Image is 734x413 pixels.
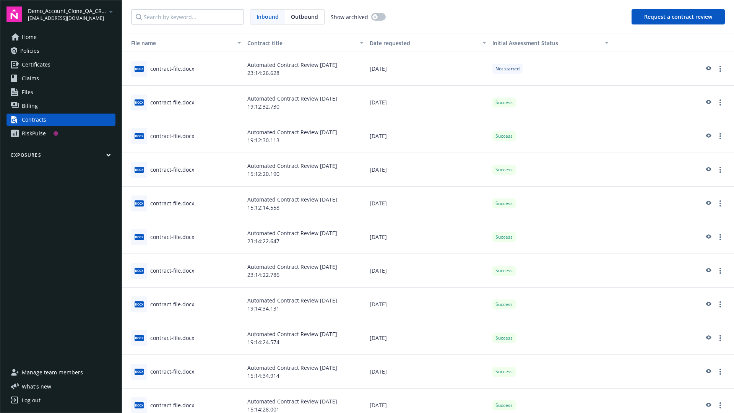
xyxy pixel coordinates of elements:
div: Automated Contract Review [DATE] 15:14:34.914 [244,355,367,389]
span: What ' s new [22,382,51,390]
div: [DATE] [367,254,489,288]
span: Success [495,234,513,241]
a: more [716,300,725,309]
span: docx [135,167,144,172]
a: preview [703,401,713,410]
div: Date requested [370,39,477,47]
a: preview [703,266,713,275]
span: Files [22,86,33,98]
div: contract-file.docx [150,166,194,174]
button: Demo_Account_Clone_QA_CR_Tests_Prospect[EMAIL_ADDRESS][DOMAIN_NAME]arrowDropDown [28,7,115,22]
a: preview [703,64,713,73]
span: Outbound [285,10,324,24]
div: [DATE] [367,86,489,119]
span: Inbound [250,10,285,24]
a: Claims [6,72,115,85]
div: [DATE] [367,220,489,254]
a: preview [703,199,713,208]
div: Automated Contract Review [DATE] 15:12:14.558 [244,187,367,220]
span: Success [495,402,513,409]
a: RiskPulse [6,127,115,140]
button: Date requested [367,34,489,52]
div: Toggle SortBy [492,39,600,47]
button: Request a contract review [632,9,725,24]
span: Success [495,200,513,207]
a: Home [6,31,115,43]
span: docx [135,133,144,139]
span: Demo_Account_Clone_QA_CR_Tests_Prospect [28,7,106,15]
div: Automated Contract Review [DATE] 19:12:30.113 [244,119,367,153]
div: Automated Contract Review [DATE] 23:14:26.628 [244,52,367,86]
button: Exposures [6,152,115,161]
span: Policies [20,45,39,57]
span: docx [135,200,144,206]
span: docx [135,234,144,240]
a: more [716,367,725,376]
span: Initial Assessment Status [492,39,558,47]
div: contract-file.docx [150,300,194,308]
span: docx [135,335,144,341]
a: Manage team members [6,366,115,379]
div: [DATE] [367,187,489,220]
div: Automated Contract Review [DATE] 15:12:20.190 [244,153,367,187]
a: Files [6,86,115,98]
div: Automated Contract Review [DATE] 23:14:22.786 [244,254,367,288]
a: Contracts [6,114,115,126]
span: Claims [22,72,39,85]
div: contract-file.docx [150,267,194,275]
div: contract-file.docx [150,98,194,106]
a: preview [703,333,713,343]
a: more [716,233,725,242]
div: Contracts [22,114,46,126]
span: docx [135,268,144,273]
span: Success [495,166,513,173]
span: Success [495,267,513,274]
a: more [716,98,725,107]
div: contract-file.docx [150,367,194,376]
div: contract-file.docx [150,65,194,73]
a: more [716,64,725,73]
a: more [716,401,725,410]
a: arrowDropDown [106,7,115,16]
span: docx [135,66,144,72]
span: Success [495,301,513,308]
span: Manage team members [22,366,83,379]
div: [DATE] [367,52,489,86]
div: contract-file.docx [150,401,194,409]
img: navigator-logo.svg [6,7,22,22]
a: preview [703,98,713,107]
a: preview [703,233,713,242]
span: Outbound [291,13,318,21]
a: preview [703,300,713,309]
span: Success [495,133,513,140]
div: contract-file.docx [150,233,194,241]
div: [DATE] [367,153,489,187]
span: Success [495,99,513,106]
span: Certificates [22,59,50,71]
div: RiskPulse [22,127,46,140]
span: [EMAIL_ADDRESS][DOMAIN_NAME] [28,15,106,22]
div: contract-file.docx [150,334,194,342]
div: contract-file.docx [150,199,194,207]
div: Automated Contract Review [DATE] 19:12:32.730 [244,86,367,119]
div: Automated Contract Review [DATE] 23:14:22.647 [244,220,367,254]
span: Home [22,31,37,43]
a: preview [703,132,713,141]
button: What's new [6,382,63,390]
div: Automated Contract Review [DATE] 19:14:34.131 [244,288,367,321]
div: [DATE] [367,321,489,355]
span: docx [135,369,144,374]
a: Policies [6,45,115,57]
div: [DATE] [367,119,489,153]
span: Billing [22,100,38,112]
a: more [716,266,725,275]
a: Billing [6,100,115,112]
span: docx [135,402,144,408]
div: Log out [22,394,41,406]
div: Contract title [247,39,355,47]
div: Automated Contract Review [DATE] 19:14:24.574 [244,321,367,355]
div: [DATE] [367,288,489,321]
div: [DATE] [367,355,489,389]
a: more [716,333,725,343]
